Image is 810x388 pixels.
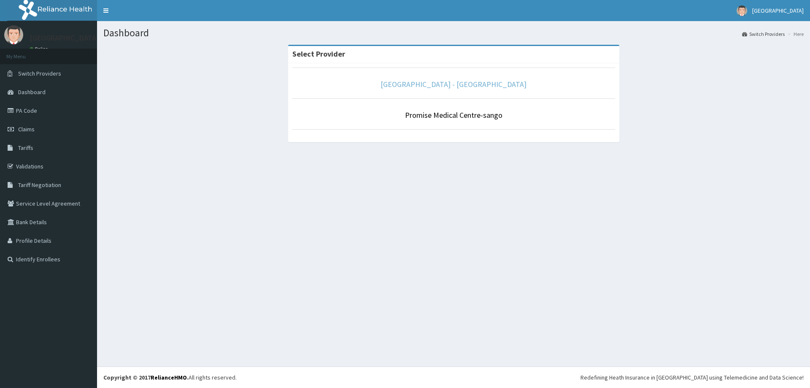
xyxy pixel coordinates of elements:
[30,34,99,42] p: [GEOGRAPHIC_DATA]
[18,181,61,189] span: Tariff Negotiation
[18,88,46,96] span: Dashboard
[742,30,785,38] a: Switch Providers
[18,70,61,77] span: Switch Providers
[30,46,50,52] a: Online
[103,374,189,381] strong: Copyright © 2017 .
[4,25,23,44] img: User Image
[18,144,33,152] span: Tariffs
[737,5,747,16] img: User Image
[292,49,345,59] strong: Select Provider
[97,366,810,388] footer: All rights reserved.
[580,373,804,382] div: Redefining Heath Insurance in [GEOGRAPHIC_DATA] using Telemedicine and Data Science!
[405,110,502,120] a: Promise Medical Centre-sango
[786,30,804,38] li: Here
[752,7,804,14] span: [GEOGRAPHIC_DATA]
[381,79,526,89] a: [GEOGRAPHIC_DATA] - [GEOGRAPHIC_DATA]
[103,27,804,38] h1: Dashboard
[18,125,35,133] span: Claims
[151,374,187,381] a: RelianceHMO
